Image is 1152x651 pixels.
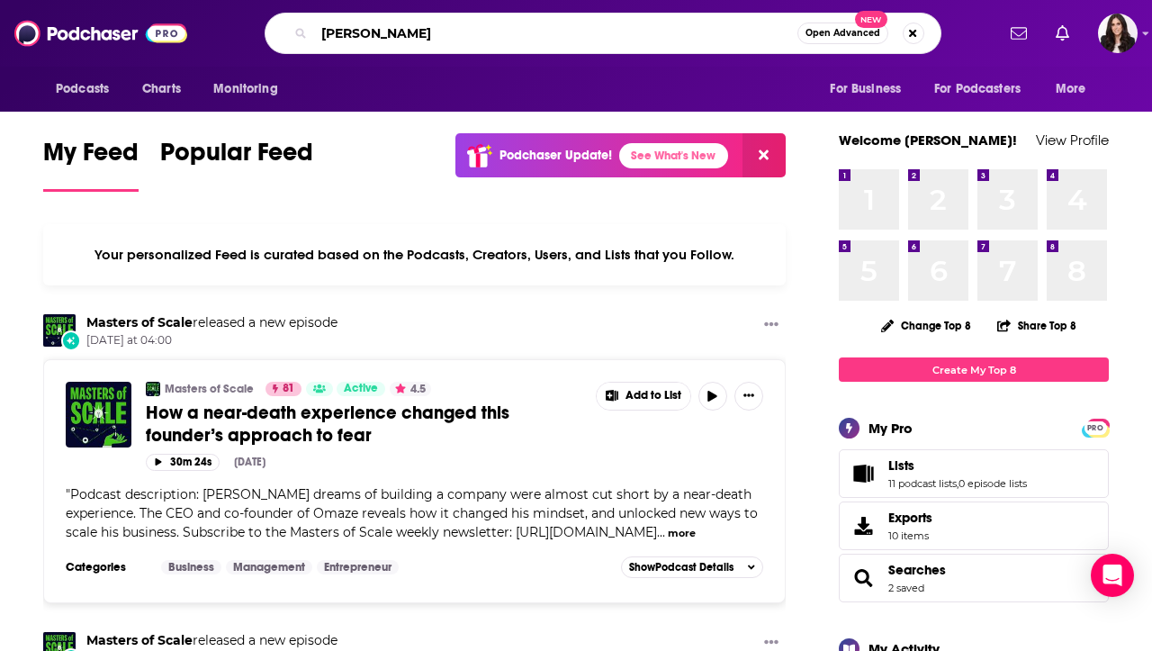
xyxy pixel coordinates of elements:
a: Show notifications dropdown [1048,18,1076,49]
div: My Pro [868,420,913,437]
span: Open Advanced [805,29,880,38]
a: 0 episode lists [958,477,1027,490]
span: Monitoring [213,77,277,102]
span: Active [344,380,378,398]
h3: released a new episode [86,314,337,331]
a: Masters of Scale [165,382,254,396]
a: How a near-death experience changed this founder’s approach to fear [146,402,583,447]
span: PRO [1084,421,1106,435]
span: My Feed [43,137,139,178]
button: ShowPodcast Details [621,556,763,578]
span: Show Podcast Details [629,561,733,574]
button: Show More Button [734,382,763,411]
button: Open AdvancedNew [797,23,888,44]
a: Entrepreneur [317,560,399,574]
span: " [66,486,758,540]
span: 81 [283,380,294,398]
a: 11 podcast lists [888,477,957,490]
img: Masters of Scale [146,382,160,396]
img: Masters of Scale [43,314,76,347]
button: 4.5 [390,382,431,396]
h3: released a new episode [86,632,337,649]
input: Search podcasts, credits, & more... [314,19,797,48]
span: Exports [845,513,881,538]
a: Searches [888,562,946,578]
span: Podcast description: [PERSON_NAME] dreams of building a company were almost cut short by a near-d... [66,486,758,540]
span: Searches [839,554,1109,602]
span: Add to List [625,389,681,402]
div: Open Intercom Messenger [1091,554,1134,597]
span: For Business [830,77,901,102]
span: Lists [888,457,914,474]
span: Charts [142,77,181,102]
a: Create My Top 8 [839,357,1109,382]
span: More [1056,77,1086,102]
div: [DATE] [234,456,265,468]
img: Podchaser - Follow, Share and Rate Podcasts [14,16,187,50]
a: Masters of Scale [86,632,193,648]
div: Your personalized Feed is curated based on the Podcasts, Creators, Users, and Lists that you Follow. [43,224,786,285]
button: Show More Button [757,314,786,337]
span: How a near-death experience changed this founder’s approach to fear [146,402,509,447]
a: Lists [845,461,881,486]
button: Share Top 8 [996,308,1077,343]
img: User Profile [1098,14,1138,53]
span: Logged in as RebeccaShapiro [1098,14,1138,53]
a: Masters of Scale [86,314,193,330]
a: Business [161,560,221,574]
a: 81 [265,382,301,396]
a: Searches [845,565,881,591]
a: See What's New [619,143,728,168]
a: Charts [130,72,192,106]
h3: Categories [66,560,147,574]
a: Management [226,560,312,574]
button: 30m 24s [146,454,220,471]
span: Popular Feed [160,137,313,178]
a: View Profile [1036,131,1109,149]
a: PRO [1084,420,1106,434]
a: Welcome [PERSON_NAME]! [839,131,1017,149]
a: 2 saved [888,582,924,594]
a: Lists [888,457,1027,474]
span: Exports [888,510,932,526]
button: Show profile menu [1098,14,1138,53]
span: Podcasts [56,77,109,102]
a: Active [337,382,385,396]
img: How a near-death experience changed this founder’s approach to fear [66,382,131,448]
button: open menu [922,72,1047,106]
a: Exports [839,502,1109,550]
a: Popular Feed [160,137,313,192]
span: , [957,477,958,490]
div: New Episode [61,330,81,350]
span: New [855,11,887,28]
button: open menu [201,72,301,106]
a: My Feed [43,137,139,192]
button: more [668,526,696,541]
span: ... [657,524,665,540]
span: 10 items [888,529,932,542]
button: open menu [43,72,132,106]
button: Change Top 8 [870,314,982,337]
span: Lists [839,449,1109,498]
span: For Podcasters [934,77,1021,102]
div: Search podcasts, credits, & more... [265,13,941,54]
p: Podchaser Update! [499,148,612,163]
button: open menu [1043,72,1109,106]
a: Show notifications dropdown [1003,18,1034,49]
button: Show More Button [597,383,690,410]
span: [DATE] at 04:00 [86,333,337,348]
button: open menu [817,72,923,106]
